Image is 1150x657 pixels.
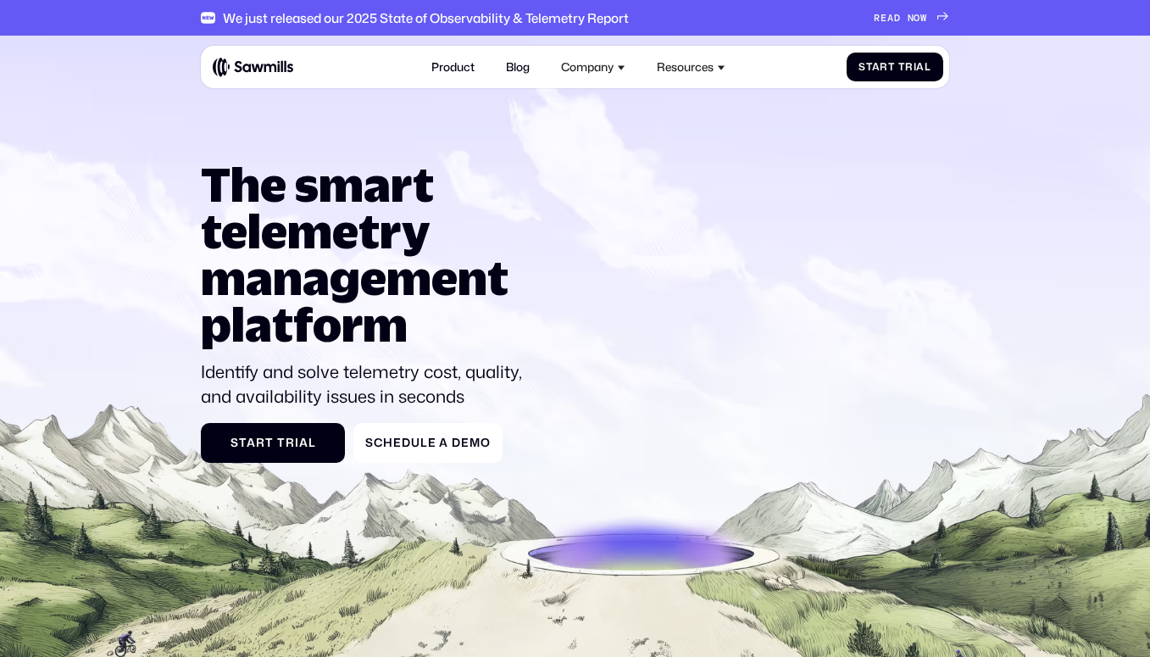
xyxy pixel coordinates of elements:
[874,12,948,24] a: READ NOW
[858,61,931,73] div: Start Trial
[223,10,629,25] div: We just released our 2025 State of Observability & Telemetry Report
[497,52,538,83] a: Blog
[561,60,614,74] div: Company
[657,60,714,74] div: Resources
[353,423,503,463] a: Schedule a Demo
[213,436,334,449] div: Start Trial
[201,360,535,409] p: Identify and solve telemetry cost, quality, and availability issues in seconds
[365,436,491,449] div: Schedule a Demo
[847,53,942,82] a: Start Trial
[201,161,535,348] h1: The smart telemetry management platform
[874,12,927,24] div: READ NOW
[201,423,345,463] a: Start Trial
[423,52,483,83] a: Product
